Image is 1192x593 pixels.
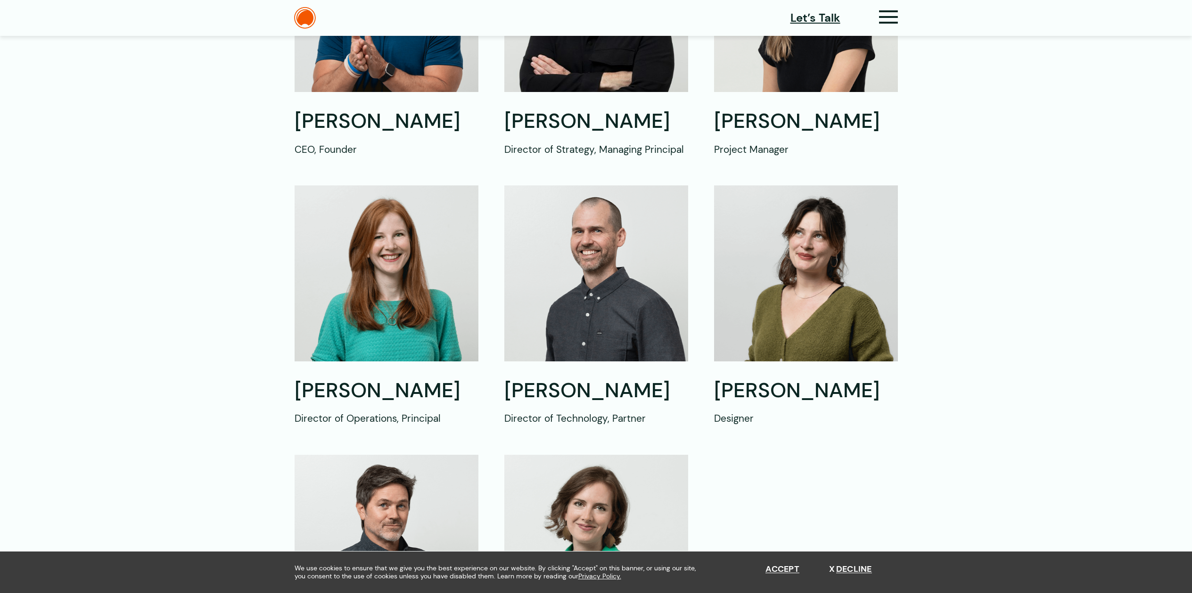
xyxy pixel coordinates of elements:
h2: [PERSON_NAME] [504,377,688,404]
p: Director of Technology, Partner [504,411,688,426]
p: Designer [714,411,898,426]
img: Anna Gillespie, Director of Operations, Principal [295,185,478,361]
img: Lauren Sell, Designer [714,185,898,361]
p: CEO, Founder [295,142,478,157]
span: We use cookies to ensure that we give you the best experience on our website. By clicking "Accept... [295,564,705,580]
a: Privacy Policy. [578,572,621,580]
p: Director of Strategy, Managing Principal [504,142,688,157]
h2: [PERSON_NAME] [714,377,898,404]
h2: [PERSON_NAME] [504,108,688,135]
h2: [PERSON_NAME] [295,108,478,135]
p: Project Manager [714,142,898,157]
button: Accept [765,564,799,575]
h2: [PERSON_NAME] [295,377,478,404]
a: Let’s Talk [790,9,840,26]
p: Director of Operations, Principal [295,411,478,426]
img: The Daylight Studio Logo [294,7,316,29]
h2: [PERSON_NAME] [714,108,898,135]
button: Decline [829,564,872,575]
img: David McReynolds, Director of Technology, Partner [504,185,688,361]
